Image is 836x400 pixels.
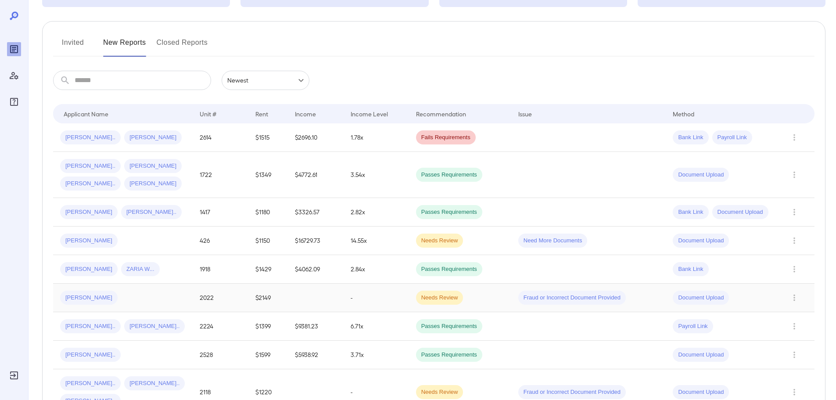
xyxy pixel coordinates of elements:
span: Needs Review [416,237,463,245]
button: Row Actions [787,291,801,305]
span: Needs Review [416,388,463,396]
div: Unit # [200,108,216,119]
span: Passes Requirements [416,208,482,216]
span: Passes Requirements [416,351,482,359]
span: Payroll Link [673,322,713,331]
span: [PERSON_NAME].. [60,133,121,142]
button: Row Actions [787,130,801,144]
span: Document Upload [673,237,729,245]
button: Row Actions [787,385,801,399]
td: $1429 [248,255,287,284]
td: $4772.61 [288,152,344,198]
td: 2.84x [344,255,409,284]
td: 6.71x [344,312,409,341]
span: Document Upload [673,294,729,302]
td: $1349 [248,152,287,198]
td: 1417 [193,198,248,227]
td: $2696.10 [288,123,344,152]
button: Closed Reports [157,36,208,57]
td: $1399 [248,312,287,341]
span: Bank Link [673,208,708,216]
span: [PERSON_NAME] [124,162,182,170]
button: Row Actions [787,319,801,333]
button: Row Actions [787,234,801,248]
span: Bank Link [673,133,708,142]
td: 426 [193,227,248,255]
div: FAQ [7,95,21,109]
button: Row Actions [787,168,801,182]
span: [PERSON_NAME] [60,237,118,245]
div: Newest [222,71,309,90]
div: Issue [518,108,532,119]
td: $1180 [248,198,287,227]
span: [PERSON_NAME] [60,294,118,302]
td: $5938.92 [288,341,344,369]
span: Document Upload [673,388,729,396]
div: Manage Users [7,68,21,83]
span: [PERSON_NAME].. [60,379,121,388]
span: Document Upload [673,351,729,359]
td: 3.71x [344,341,409,369]
button: Row Actions [787,262,801,276]
div: Method [673,108,694,119]
td: $4062.09 [288,255,344,284]
span: Passes Requirements [416,322,482,331]
td: 3.54x [344,152,409,198]
span: [PERSON_NAME] [124,133,182,142]
div: Applicant Name [64,108,108,119]
span: [PERSON_NAME].. [124,322,185,331]
div: Reports [7,42,21,56]
td: $3326.57 [288,198,344,227]
span: Fraud or Incorrect Document Provided [518,388,626,396]
td: 1722 [193,152,248,198]
td: 14.55x [344,227,409,255]
span: Fraud or Incorrect Document Provided [518,294,626,302]
span: [PERSON_NAME].. [121,208,182,216]
span: [PERSON_NAME].. [60,180,121,188]
td: 2022 [193,284,248,312]
span: [PERSON_NAME] [124,180,182,188]
span: Passes Requirements [416,171,482,179]
td: $1515 [248,123,287,152]
td: - [344,284,409,312]
td: 2528 [193,341,248,369]
div: Recommendation [416,108,466,119]
td: 2.82x [344,198,409,227]
td: 1918 [193,255,248,284]
span: [PERSON_NAME].. [60,322,121,331]
td: $9381.23 [288,312,344,341]
button: Row Actions [787,348,801,362]
span: Needs Review [416,294,463,302]
span: ZARIA W... [121,265,160,274]
button: New Reports [103,36,146,57]
span: Payroll Link [712,133,752,142]
button: Row Actions [787,205,801,219]
span: Passes Requirements [416,265,482,274]
span: [PERSON_NAME].. [124,379,185,388]
span: [PERSON_NAME].. [60,162,121,170]
span: [PERSON_NAME] [60,208,118,216]
td: $2149 [248,284,287,312]
td: $1599 [248,341,287,369]
div: Log Out [7,368,21,382]
div: Income Level [351,108,388,119]
td: 1.78x [344,123,409,152]
span: [PERSON_NAME].. [60,351,121,359]
span: Need More Documents [518,237,588,245]
span: Document Upload [673,171,729,179]
span: [PERSON_NAME] [60,265,118,274]
div: Income [295,108,316,119]
td: $1150 [248,227,287,255]
button: Invited [53,36,93,57]
td: 2614 [193,123,248,152]
span: Fails Requirements [416,133,476,142]
div: Rent [255,108,269,119]
td: 2224 [193,312,248,341]
td: $16729.73 [288,227,344,255]
span: Bank Link [673,265,708,274]
span: Document Upload [712,208,768,216]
